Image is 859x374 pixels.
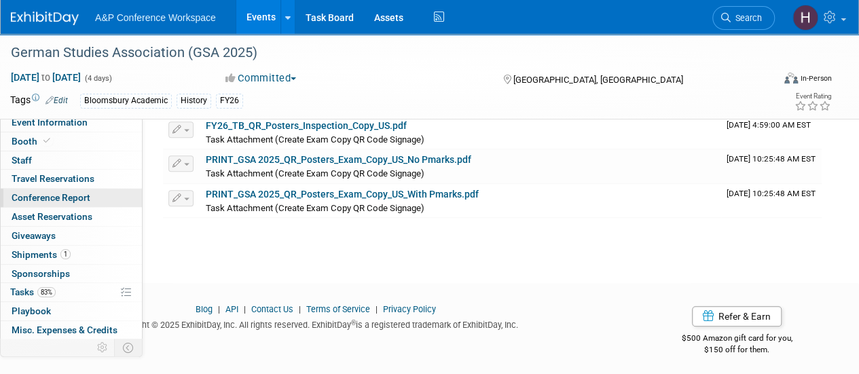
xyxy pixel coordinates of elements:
[727,154,816,164] span: Upload Timestamp
[721,115,822,149] td: Upload Timestamp
[784,73,798,83] img: Format-Inperson.png
[60,249,71,259] span: 1
[37,287,56,297] span: 83%
[642,344,832,356] div: $150 off for them.
[721,149,822,183] td: Upload Timestamp
[12,324,117,335] span: Misc. Expenses & Credits
[115,339,143,356] td: Toggle Event Tabs
[10,71,81,83] span: [DATE] [DATE]
[12,230,56,241] span: Giveaways
[727,189,816,198] span: Upload Timestamp
[12,192,90,203] span: Conference Report
[1,189,142,207] a: Conference Report
[721,184,822,218] td: Upload Timestamp
[383,304,436,314] a: Privacy Policy
[225,304,238,314] a: API
[11,12,79,25] img: ExhibitDay
[221,71,301,86] button: Committed
[6,41,762,65] div: German Studies Association (GSA 2025)
[12,155,32,166] span: Staff
[1,208,142,226] a: Asset Reservations
[196,304,213,314] a: Blog
[216,94,243,108] div: FY26
[206,189,479,200] a: PRINT_GSA 2025_QR_Posters_Exam_Copy_US_With Pmarks.pdf
[1,321,142,339] a: Misc. Expenses & Credits
[80,94,172,108] div: Bloomsbury Academic
[12,268,70,279] span: Sponsorships
[351,319,356,326] sup: ®
[12,117,88,128] span: Event Information
[206,134,424,145] span: Task Attachment (Create Exam Copy QR Code Signage)
[513,75,682,85] span: [GEOGRAPHIC_DATA], [GEOGRAPHIC_DATA]
[12,173,94,184] span: Travel Reservations
[251,304,293,314] a: Contact Us
[45,96,68,105] a: Edit
[39,72,52,83] span: to
[95,12,216,23] span: A&P Conference Workspace
[43,137,50,145] i: Booth reservation complete
[177,94,211,108] div: History
[295,304,304,314] span: |
[240,304,249,314] span: |
[1,151,142,170] a: Staff
[1,283,142,301] a: Tasks83%
[1,132,142,151] a: Booth
[712,71,832,91] div: Event Format
[12,249,71,260] span: Shipments
[206,120,407,131] a: FY26_TB_QR_Posters_Inspection_Copy_US.pdf
[692,306,782,326] a: Refer & Earn
[794,93,831,100] div: Event Rating
[1,227,142,245] a: Giveaways
[1,170,142,188] a: Travel Reservations
[712,6,775,30] a: Search
[10,93,68,109] td: Tags
[206,203,424,213] span: Task Attachment (Create Exam Copy QR Code Signage)
[12,211,92,222] span: Asset Reservations
[1,246,142,264] a: Shipments1
[800,73,832,83] div: In-Person
[1,302,142,320] a: Playbook
[12,305,51,316] span: Playbook
[727,120,811,130] span: Upload Timestamp
[206,154,471,165] a: PRINT_GSA 2025_QR_Posters_Exam_Copy_US_No Pmarks.pdf
[372,304,381,314] span: |
[12,136,53,147] span: Booth
[91,339,115,356] td: Personalize Event Tab Strip
[10,286,56,297] span: Tasks
[792,5,818,31] img: Hali Han
[306,304,370,314] a: Terms of Service
[215,304,223,314] span: |
[10,316,621,331] div: Copyright © 2025 ExhibitDay, Inc. All rights reserved. ExhibitDay is a registered trademark of Ex...
[84,74,112,83] span: (4 days)
[642,324,832,355] div: $500 Amazon gift card for you,
[731,13,762,23] span: Search
[1,113,142,132] a: Event Information
[1,265,142,283] a: Sponsorships
[206,168,424,179] span: Task Attachment (Create Exam Copy QR Code Signage)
